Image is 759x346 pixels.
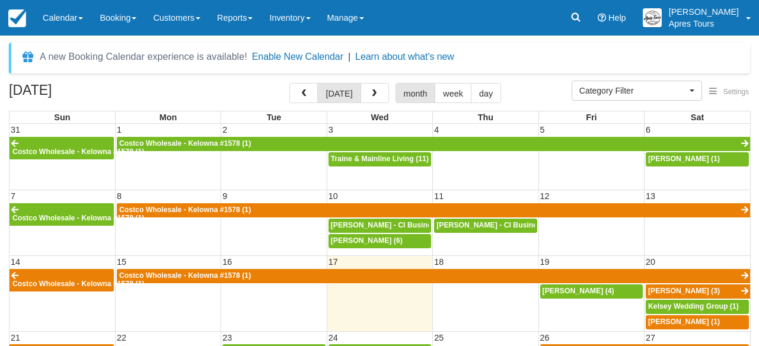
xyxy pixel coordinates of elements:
[586,113,597,122] span: Fri
[40,50,247,64] div: A new Booking Calendar experience is available!
[435,83,471,103] button: week
[539,257,551,267] span: 19
[608,13,626,23] span: Help
[221,257,233,267] span: 16
[9,83,159,105] h2: [DATE]
[116,333,127,342] span: 22
[355,52,454,62] a: Learn about what's new
[119,271,251,280] span: Costco Wholesale - Kelowna #1578 (1)
[723,88,749,96] span: Settings
[329,219,431,233] a: [PERSON_NAME] - CI Business Development Manager (11)
[646,300,749,314] a: Kelsey Wedding Group (1)
[702,84,756,101] button: Settings
[645,333,656,342] span: 27
[643,8,662,27] img: A1
[539,333,551,342] span: 26
[327,125,334,134] span: 3
[598,14,606,22] i: Help
[539,191,551,201] span: 12
[160,113,177,122] span: Mon
[433,191,445,201] span: 11
[669,6,739,18] p: [PERSON_NAME]
[9,269,114,291] a: Costco Wholesale - Kelowna #1578 (1)
[12,280,144,288] span: Costco Wholesale - Kelowna #1578 (1)
[116,125,123,134] span: 1
[646,284,750,299] a: [PERSON_NAME] (3)
[433,257,445,267] span: 18
[645,257,656,267] span: 20
[221,125,228,134] span: 2
[645,191,656,201] span: 13
[646,315,749,329] a: [PERSON_NAME] (1)
[117,137,750,151] a: Costco Wholesale - Kelowna #1578 (1)
[8,9,26,27] img: checkfront-main-nav-mini-logo.png
[327,257,339,267] span: 17
[119,206,251,214] span: Costco Wholesale - Kelowna #1578 (1)
[327,333,339,342] span: 24
[669,18,739,30] p: Apres Tours
[9,203,114,226] a: Costco Wholesale - Kelowna #1578 (1)
[9,125,21,134] span: 31
[9,191,17,201] span: 7
[543,287,614,295] span: [PERSON_NAME] (4)
[396,83,436,103] button: month
[433,125,440,134] span: 4
[116,257,127,267] span: 15
[648,302,739,310] span: Kelsey Wedding Group (1)
[436,221,636,229] span: [PERSON_NAME] - CI Business Development Manager (7)
[540,284,643,299] a: [PERSON_NAME] (4)
[12,148,144,156] span: Costco Wholesale - Kelowna #1578 (1)
[371,113,388,122] span: Wed
[9,333,21,342] span: 21
[252,51,343,63] button: Enable New Calendar
[117,203,750,217] a: Costco Wholesale - Kelowna #1578 (1)
[329,234,431,248] a: [PERSON_NAME] (6)
[327,191,339,201] span: 10
[329,152,431,166] a: Traine & Mainline Living (11)
[119,139,251,148] span: Costco Wholesale - Kelowna #1578 (1)
[331,236,403,245] span: [PERSON_NAME] (6)
[478,113,493,122] span: Thu
[539,125,546,134] span: 5
[648,287,720,295] span: [PERSON_NAME] (3)
[117,269,750,283] a: Costco Wholesale - Kelowna #1578 (1)
[433,333,445,342] span: 25
[116,191,123,201] span: 8
[221,333,233,342] span: 23
[12,214,144,222] span: Costco Wholesale - Kelowna #1578 (1)
[267,113,282,122] span: Tue
[9,137,114,159] a: Costco Wholesale - Kelowna #1578 (1)
[331,155,429,163] span: Traine & Mainline Living (11)
[572,81,702,101] button: Category Filter
[691,113,704,122] span: Sat
[579,85,687,97] span: Category Filter
[331,221,534,229] span: [PERSON_NAME] - CI Business Development Manager (11)
[648,155,720,163] span: [PERSON_NAME] (1)
[645,125,652,134] span: 6
[646,152,749,166] a: [PERSON_NAME] (1)
[648,318,720,326] span: [PERSON_NAME] (1)
[54,113,70,122] span: Sun
[471,83,501,103] button: day
[221,191,228,201] span: 9
[348,52,350,62] span: |
[9,257,21,267] span: 14
[317,83,361,103] button: [DATE]
[434,219,537,233] a: [PERSON_NAME] - CI Business Development Manager (7)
